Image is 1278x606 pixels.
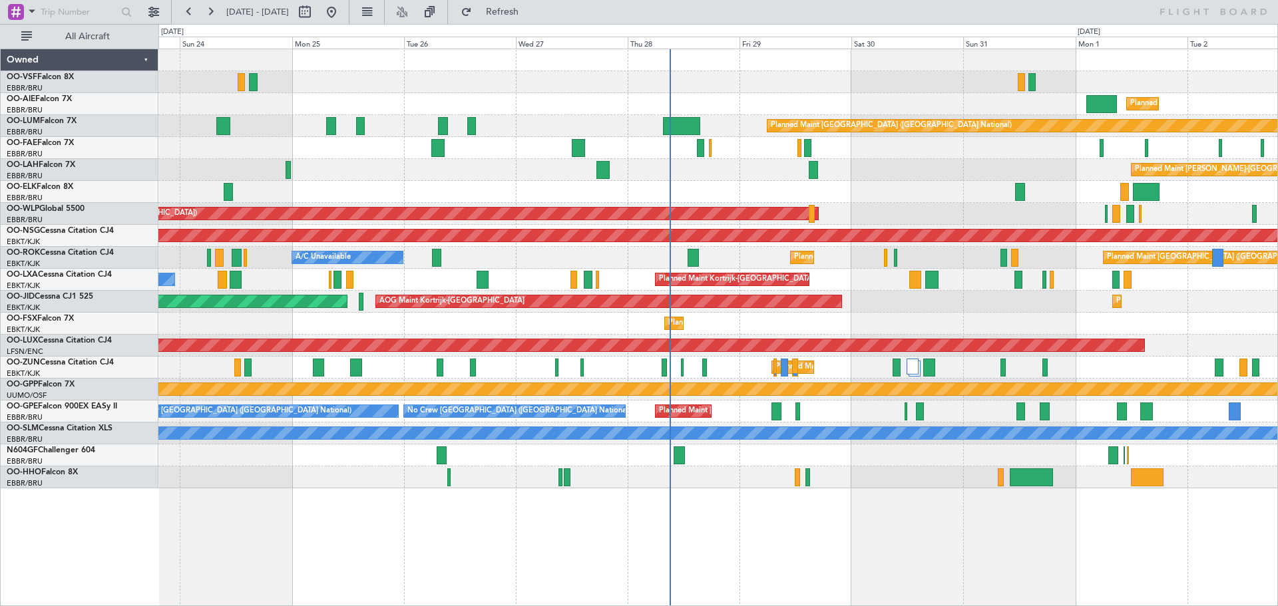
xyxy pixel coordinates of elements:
span: OO-LAH [7,161,39,169]
div: Mon 25 [292,37,404,49]
div: Planned Maint [GEOGRAPHIC_DATA] ([GEOGRAPHIC_DATA] National) [659,401,900,421]
button: All Aircraft [15,26,144,47]
a: OO-NSGCessna Citation CJ4 [7,227,114,235]
a: EBBR/BRU [7,193,43,203]
span: OO-LUX [7,337,38,345]
div: Planned Maint Kortrijk-[GEOGRAPHIC_DATA] [1116,291,1271,311]
span: OO-ELK [7,183,37,191]
button: Refresh [455,1,534,23]
div: Sun 31 [963,37,1075,49]
a: EBKT/KJK [7,281,40,291]
span: OO-FAE [7,139,37,147]
span: OO-ROK [7,249,40,257]
div: Tue 26 [404,37,516,49]
a: OO-SLMCessna Citation XLS [7,424,112,432]
span: [DATE] - [DATE] [226,6,289,18]
a: EBBR/BRU [7,478,43,488]
span: OO-FSX [7,315,37,323]
div: AOG Maint Kortrijk-[GEOGRAPHIC_DATA] [379,291,525,311]
span: OO-SLM [7,424,39,432]
input: Trip Number [41,2,117,22]
a: OO-ELKFalcon 8X [7,183,73,191]
a: OO-HHOFalcon 8X [7,468,78,476]
a: OO-FSXFalcon 7X [7,315,74,323]
a: EBKT/KJK [7,259,40,269]
a: OO-ROKCessna Citation CJ4 [7,249,114,257]
span: OO-LUM [7,117,40,125]
div: Sat 30 [851,37,963,49]
span: N604GF [7,446,38,454]
a: OO-WLPGlobal 5500 [7,205,85,213]
a: EBBR/BRU [7,412,43,422]
div: Mon 1 [1076,37,1187,49]
span: OO-WLP [7,205,39,213]
a: EBBR/BRU [7,434,43,444]
div: No Crew [GEOGRAPHIC_DATA] ([GEOGRAPHIC_DATA] National) [407,401,630,421]
span: OO-GPE [7,402,38,410]
div: A/C Unavailable [296,247,351,267]
a: EBKT/KJK [7,369,40,379]
div: Planned Maint Kortrijk-[GEOGRAPHIC_DATA] [794,247,949,267]
a: EBBR/BRU [7,149,43,159]
div: [DATE] [1078,27,1100,38]
a: OO-AIEFalcon 7X [7,95,72,103]
a: N604GFChallenger 604 [7,446,95,454]
a: EBKT/KJK [7,325,40,335]
span: OO-HHO [7,468,41,476]
div: Sun 24 [180,37,292,49]
div: No Crew [GEOGRAPHIC_DATA] ([GEOGRAPHIC_DATA] National) [128,401,351,421]
div: Planned Maint Kortrijk-[GEOGRAPHIC_DATA] [659,269,814,289]
a: OO-LUMFalcon 7X [7,117,77,125]
div: Planned Maint [GEOGRAPHIC_DATA] ([GEOGRAPHIC_DATA] National) [771,116,1012,136]
span: OO-ZUN [7,359,40,367]
a: EBBR/BRU [7,171,43,181]
a: EBBR/BRU [7,215,43,225]
a: EBBR/BRU [7,83,43,93]
span: OO-NSG [7,227,40,235]
span: OO-GPP [7,380,38,388]
a: OO-LAHFalcon 7X [7,161,75,169]
div: Thu 28 [628,37,740,49]
a: OO-GPPFalcon 7X [7,380,75,388]
span: OO-JID [7,293,35,301]
a: OO-GPEFalcon 900EX EASy II [7,402,117,410]
a: EBKT/KJK [7,237,40,247]
span: OO-LXA [7,271,38,279]
a: OO-ZUNCessna Citation CJ4 [7,359,114,367]
a: EBBR/BRU [7,105,43,115]
div: Planned Maint Kortrijk-[GEOGRAPHIC_DATA] [668,313,823,333]
a: OO-VSFFalcon 8X [7,73,74,81]
a: EBBR/BRU [7,127,43,137]
a: OO-FAEFalcon 7X [7,139,74,147]
span: Refresh [475,7,531,17]
a: OO-JIDCessna CJ1 525 [7,293,93,301]
div: Wed 27 [516,37,628,49]
span: OO-AIE [7,95,35,103]
a: UUMO/OSF [7,390,47,400]
span: OO-VSF [7,73,37,81]
a: OO-LUXCessna Citation CJ4 [7,337,112,345]
div: Fri 29 [740,37,851,49]
a: EBKT/KJK [7,303,40,313]
span: All Aircraft [35,32,140,41]
a: LFSN/ENC [7,347,43,357]
div: [DATE] [161,27,184,38]
a: EBBR/BRU [7,456,43,466]
a: OO-LXACessna Citation CJ4 [7,271,112,279]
